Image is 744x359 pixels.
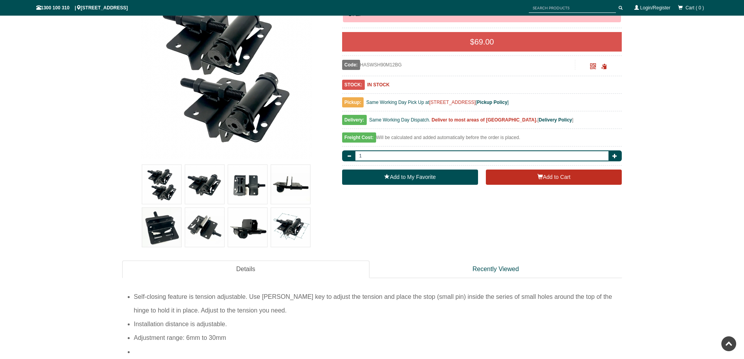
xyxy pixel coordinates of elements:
[142,165,181,204] img: Self-Closing Gate Hinge - Adjustable Tension and Install Gap (Black)
[36,5,128,11] span: 1300 100 310 | [STREET_ADDRESS]
[342,32,622,52] div: $
[539,117,572,123] a: Delivery Policy
[342,115,367,125] span: Delivery:
[432,117,537,123] b: Deliver to most areas of [GEOGRAPHIC_DATA].
[601,64,607,70] span: Click to copy the URL
[228,208,267,247] img: Self-Closing Gate Hinge - Adjustable Tension and Install Gap (Black)
[342,60,575,70] div: HASWSH90M12BG
[475,38,494,46] span: 69.00
[342,170,478,185] a: Add to My Favorite
[342,97,364,107] span: Pickup:
[228,165,267,204] img: Self-Closing Gate Hinge - Adjustable Tension and Install Gap (Black)
[429,100,476,105] a: [STREET_ADDRESS]
[134,331,622,345] li: Adjustment range: 6mm to 30mm
[342,60,360,70] span: Code:
[342,115,622,129] div: [ ]
[685,5,704,11] span: Cart ( 0 )
[367,82,389,88] b: IN STOCK
[486,170,622,185] button: Add to Cart
[529,3,616,13] input: SEARCH PRODUCTS
[342,133,622,146] div: Will be calculated and added automatically before the order is placed.
[342,132,376,143] span: Freight Cost:
[271,165,310,204] img: Self-Closing Gate Hinge - Adjustable Tension and Install Gap (Black)
[366,100,509,105] span: Same Working Day Pick Up at [ ]
[369,117,430,123] span: Same Working Day Dispatch.
[134,290,622,317] li: Self-closing feature is tension adjustable. Use [PERSON_NAME] key to adjust the tension and place...
[590,64,596,70] a: Click to enlarge and scan to share.
[477,100,507,105] a: Pickup Policy
[134,317,622,331] li: Installation distance is adjustable.
[588,150,744,332] iframe: LiveChat chat widget
[185,165,224,204] img: Self-Closing Gate Hinge - Adjustable Tension and Install Gap (Black)
[640,5,670,11] a: Login/Register
[122,261,369,278] a: Details
[271,208,310,247] img: Self-Closing Gate Hinge - Adjustable Tension and Install Gap (Black)
[142,208,181,247] img: Self-Closing Gate Hinge - Adjustable Tension and Install Gap (Black)
[369,261,622,278] a: Recently Viewed
[342,80,365,90] span: STOCK:
[185,208,224,247] img: Self-Closing Gate Hinge - Adjustable Tension and Install Gap (Black)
